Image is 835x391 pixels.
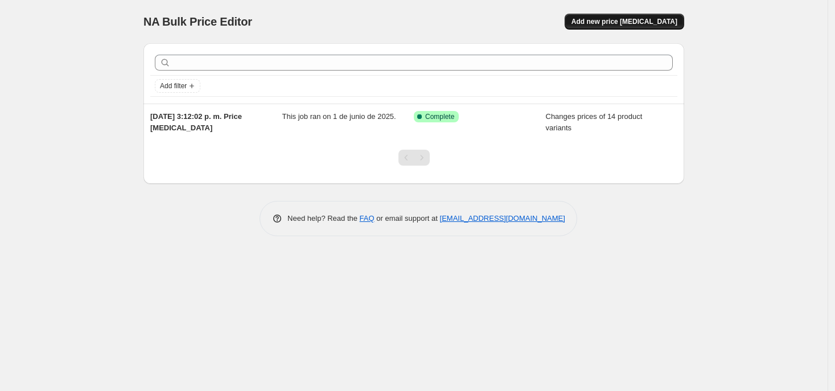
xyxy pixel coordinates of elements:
button: Add filter [155,79,200,93]
span: [DATE] 3:12:02 p. m. Price [MEDICAL_DATA] [150,112,242,132]
nav: Pagination [398,150,430,166]
span: Complete [425,112,454,121]
span: Need help? Read the [287,214,360,223]
button: Add new price [MEDICAL_DATA] [565,14,684,30]
span: Add filter [160,81,187,90]
span: Changes prices of 14 product variants [546,112,643,132]
span: This job ran on 1 de junio de 2025. [282,112,396,121]
a: [EMAIL_ADDRESS][DOMAIN_NAME] [440,214,565,223]
span: NA Bulk Price Editor [143,15,252,28]
a: FAQ [360,214,375,223]
span: or email support at [375,214,440,223]
span: Add new price [MEDICAL_DATA] [571,17,677,26]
